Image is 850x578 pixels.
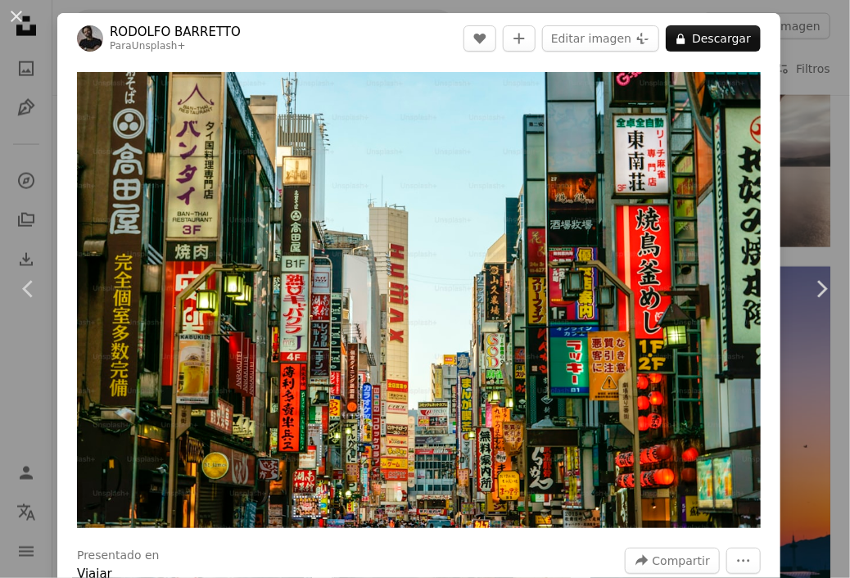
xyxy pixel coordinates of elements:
[653,549,710,573] span: Compartir
[110,40,241,53] div: Para
[463,25,496,52] button: Me gusta
[132,40,186,52] a: Unsplash+
[793,210,850,368] a: Siguiente
[77,72,761,528] button: Ampliar en esta imagen
[77,72,761,528] img: Una calle de la ciudad llena de muchos edificios altos
[726,548,761,574] button: Más acciones
[666,25,761,52] button: Descargar
[77,548,160,564] h3: Presentado en
[77,25,103,52] img: Ve al perfil de RODOLFO BARRETTO
[503,25,536,52] button: Añade a la colección
[625,548,720,574] button: Compartir esta imagen
[542,25,659,52] button: Editar imagen
[110,24,241,40] a: RODOLFO BARRETTO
